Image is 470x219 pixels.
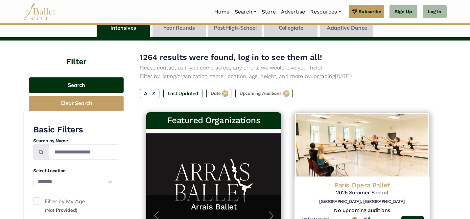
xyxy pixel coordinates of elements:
a: upgrading [311,73,335,79]
li: Post High-School [207,18,263,37]
h4: Filter [23,41,129,68]
label: Last Updated [163,89,202,98]
button: Clear Search [29,96,124,111]
h4: Select Location [33,168,118,174]
h5: 2025 Summer School [300,189,424,196]
h5: No upcoming auditions [300,207,424,214]
small: (Not Provided) [45,207,78,213]
a: Resources [308,5,343,19]
a: Log In [423,5,447,18]
li: Collegiate [263,18,319,37]
a: Arrais Ballet [153,202,275,212]
span: Subscribe [359,8,381,15]
a: Advertise [278,5,308,19]
img: Logo [294,112,430,178]
h3: Featured Organizations [152,115,276,126]
label: Upcoming Auditions [235,89,293,98]
label: Date [206,89,231,98]
p: Please contact us if you come across any errors, we would love your help! [140,64,436,72]
a: Sign Up [389,5,417,18]
img: gem.svg [352,8,357,15]
h6: [GEOGRAPHIC_DATA], [GEOGRAPHIC_DATA] [300,199,424,205]
a: Store [259,5,278,19]
p: Filter by listing/organization name, location, age, height, and more by [DATE]! [140,72,436,81]
a: Subscribe [349,5,384,18]
label: A - Z [140,89,159,98]
a: Search [232,5,259,19]
input: Search by names... [49,144,118,160]
a: Home [212,5,232,19]
button: Search [29,77,124,93]
h4: Search by Name [33,138,118,144]
h3: Basic Filters [33,124,118,135]
label: Filter by My Age [33,197,118,214]
span: 1264 results were found, log in to see them all! [140,53,322,62]
li: Adaptive Dance [319,18,375,37]
li: Intensives [95,18,151,37]
h4: Paris Opera Ballet [300,181,424,189]
li: Year Rounds [151,18,207,37]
